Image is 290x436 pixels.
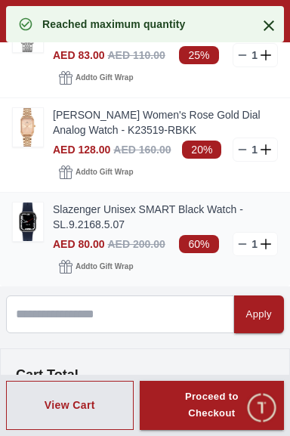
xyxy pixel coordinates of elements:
span: AED 128.00 [53,144,110,156]
a: [PERSON_NAME] Women's Rose Gold Dial Analog Watch - K23519-RBKK [53,107,278,138]
button: View Cart [6,381,134,431]
span: AED 83.00 [53,49,104,61]
button: Addto Gift Wrap [53,256,139,277]
div: Chat Widget [245,391,279,425]
img: ... [13,108,43,147]
div: View Cart [45,397,95,413]
div: Proceed to Checkout [167,388,257,423]
span: AED 110.00 [107,49,165,61]
img: ... [13,203,43,241]
span: Add to Gift Wrap [76,165,133,180]
span: AED 200.00 [107,238,165,250]
p: 1 [248,237,261,252]
span: 20% [182,141,221,159]
span: 60% [179,235,218,253]
div: Apply [246,306,272,323]
p: 1 [248,48,261,63]
p: 1 [248,142,261,157]
h4: Cart Total [16,364,274,385]
span: AED 160.00 [113,144,171,156]
span: Add to Gift Wrap [76,70,133,85]
button: Proceed to Checkout [140,381,284,431]
span: Add to Gift Wrap [76,259,133,274]
button: Addto Gift Wrap [53,67,139,88]
span: AED 80.00 [53,238,104,250]
button: Addto Gift Wrap [53,162,139,183]
span: 25% [179,46,218,64]
button: Apply [234,295,284,333]
div: Reached maximum quantity [42,17,186,32]
a: Slazenger Unisex SMART Black Watch -SL.9.2168.5.07 [53,202,278,232]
